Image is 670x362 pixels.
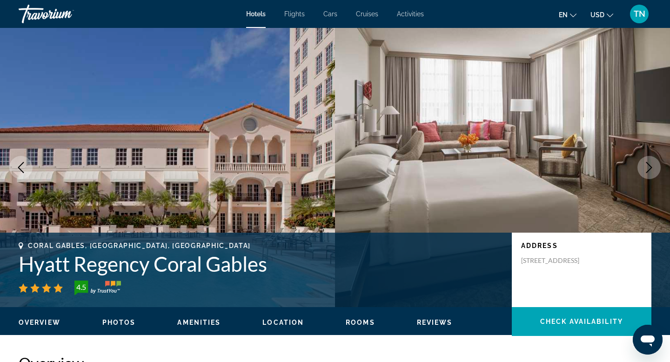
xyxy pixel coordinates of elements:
[559,8,576,21] button: Change language
[102,318,136,327] button: Photos
[19,252,502,276] h1: Hyatt Regency Coral Gables
[637,156,661,179] button: Next image
[177,319,221,326] span: Amenities
[633,325,663,355] iframe: Button to launch messaging window
[284,10,305,18] a: Flights
[262,319,304,326] span: Location
[512,307,651,336] button: Check Availability
[521,242,642,249] p: Address
[28,242,251,249] span: Coral Gables, [GEOGRAPHIC_DATA], [GEOGRAPHIC_DATA]
[397,10,424,18] a: Activities
[590,8,613,21] button: Change currency
[356,10,378,18] a: Cruises
[72,282,90,293] div: 4.5
[627,4,651,24] button: User Menu
[346,318,375,327] button: Rooms
[262,318,304,327] button: Location
[590,11,604,19] span: USD
[346,319,375,326] span: Rooms
[521,256,596,265] p: [STREET_ADDRESS]
[559,11,568,19] span: en
[102,319,136,326] span: Photos
[74,281,121,295] img: trustyou-badge-hor.svg
[540,318,623,325] span: Check Availability
[323,10,337,18] a: Cars
[417,318,453,327] button: Reviews
[19,318,60,327] button: Overview
[177,318,221,327] button: Amenities
[417,319,453,326] span: Reviews
[634,9,645,19] span: TN
[246,10,266,18] a: Hotels
[19,319,60,326] span: Overview
[19,2,112,26] a: Travorium
[9,156,33,179] button: Previous image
